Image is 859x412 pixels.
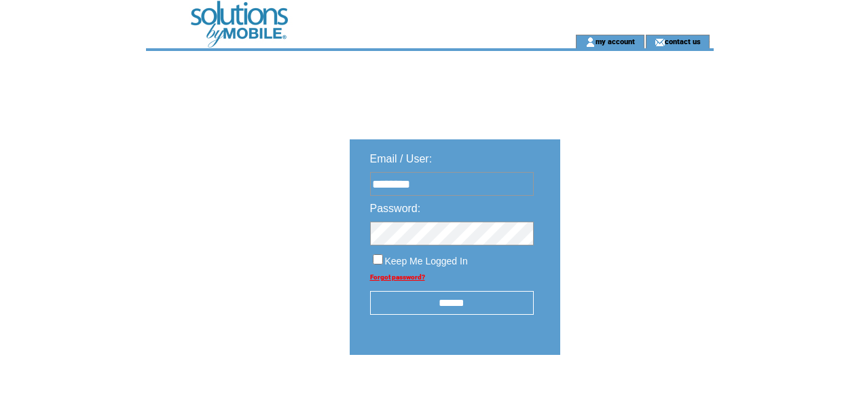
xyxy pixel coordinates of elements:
span: Email / User: [370,153,433,165]
img: transparent.png;jsessionid=14B24B78845C3F11BEC41EDB42F6F9E0 [600,389,668,406]
span: Password: [370,203,421,214]
a: Forgot password? [370,273,425,281]
a: contact us [665,37,701,46]
span: Keep Me Logged In [385,256,468,267]
img: contact_us_icon.gif;jsessionid=14B24B78845C3F11BEC41EDB42F6F9E0 [655,37,665,48]
a: my account [596,37,635,46]
img: account_icon.gif;jsessionid=14B24B78845C3F11BEC41EDB42F6F9E0 [585,37,596,48]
